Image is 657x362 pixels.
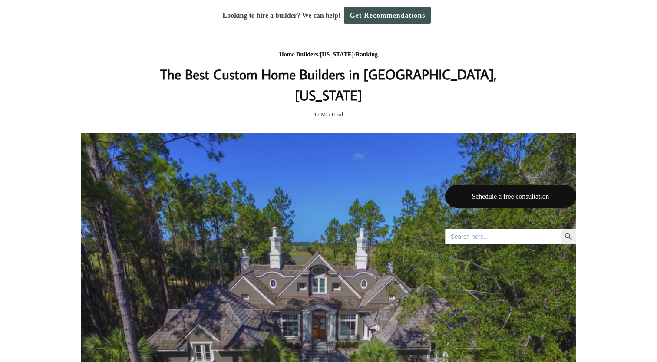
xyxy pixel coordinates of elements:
[314,110,343,119] span: 17 Min Read
[155,64,502,105] h1: The Best Custom Home Builders in [GEOGRAPHIC_DATA], [US_STATE]
[344,7,431,24] a: Get Recommendations
[155,49,502,60] div: / /
[320,51,354,58] a: [US_STATE]
[356,51,378,58] a: Ranking
[279,51,318,58] a: Home Builders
